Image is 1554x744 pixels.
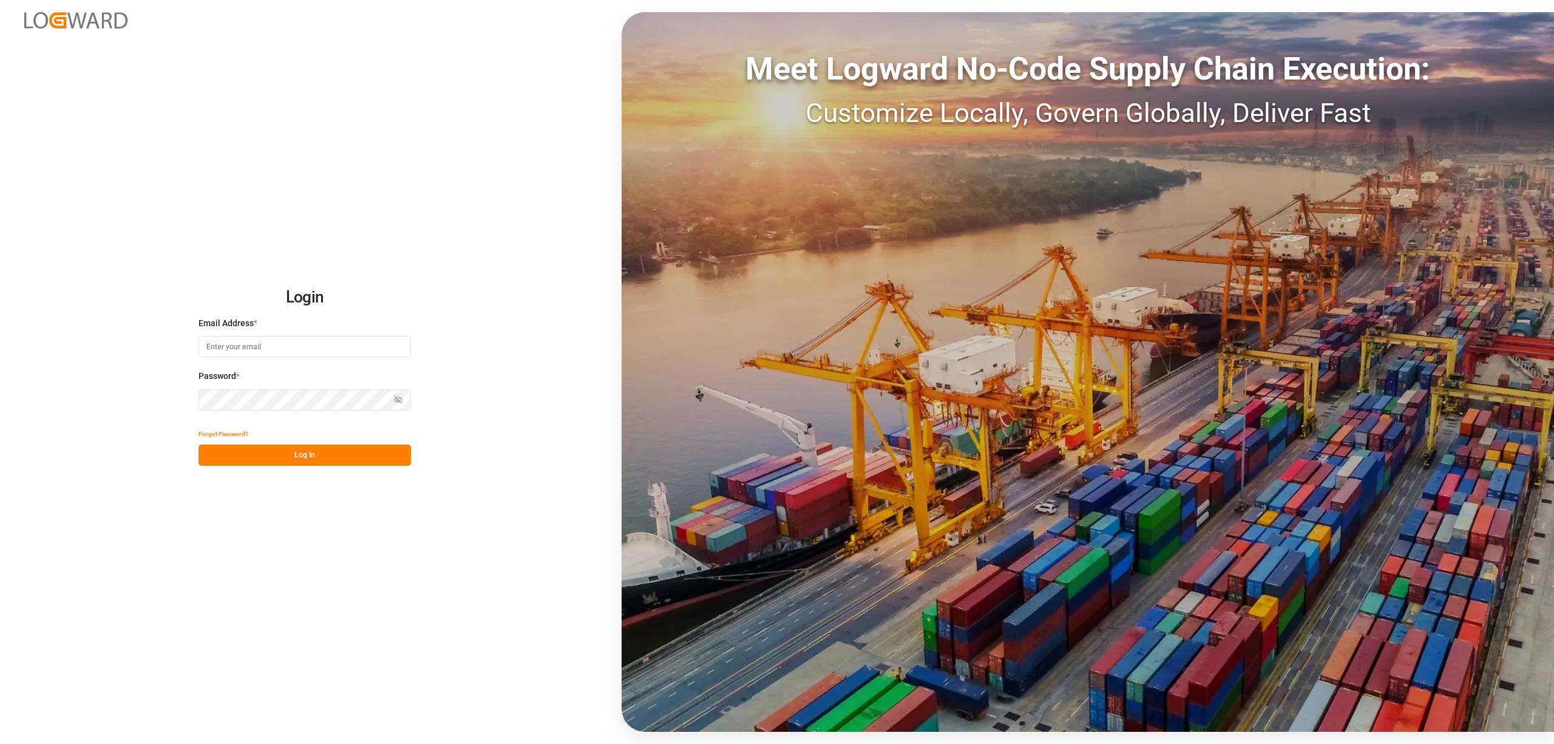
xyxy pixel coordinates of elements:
span: Password [198,370,236,383]
h2: Login [198,278,411,317]
span: Email Address [198,317,254,330]
button: Log In [198,445,411,466]
div: Customize Locally, Govern Globally, Deliver Fast [622,93,1554,133]
input: Enter your email [198,336,411,357]
div: Meet Logward No-Code Supply Chain Execution: [622,46,1554,93]
button: Forgot Password? [198,423,248,445]
img: Logward_new_orange.png [24,12,127,29]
